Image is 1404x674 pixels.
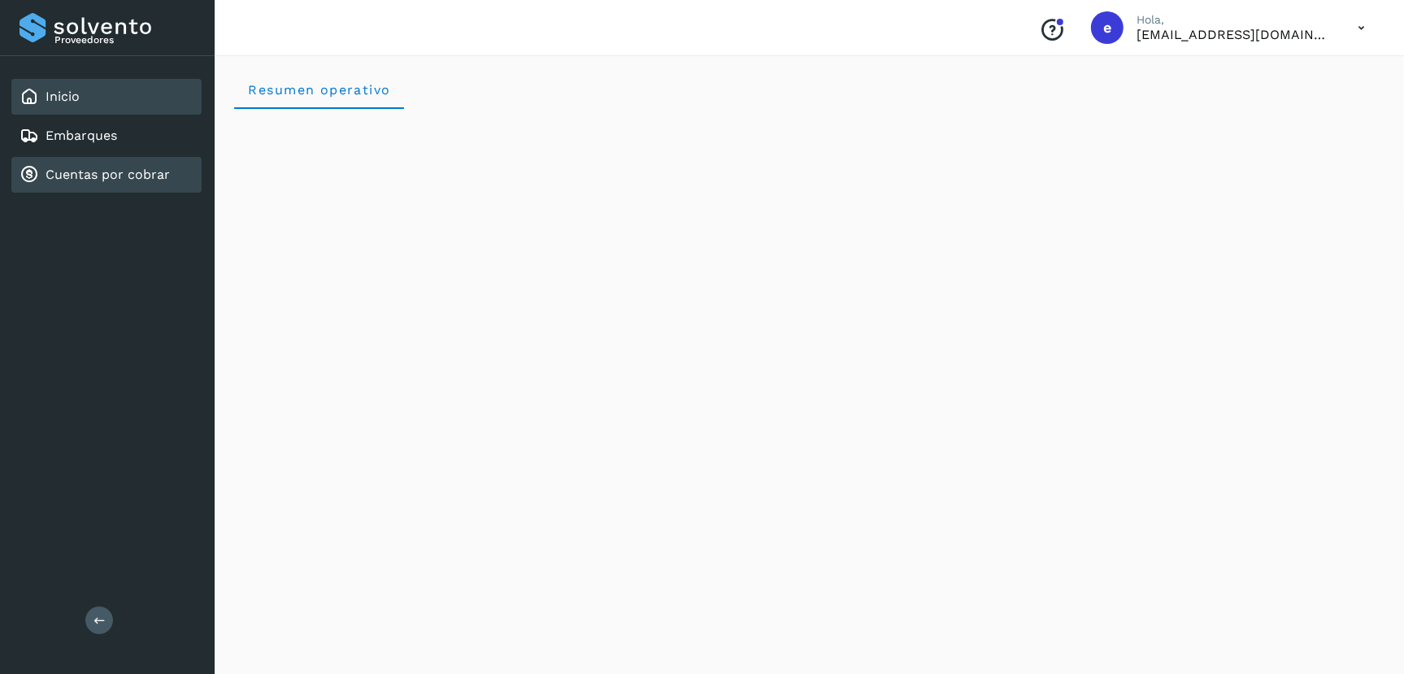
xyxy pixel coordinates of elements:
[1137,13,1332,27] p: Hola,
[11,157,202,193] div: Cuentas por cobrar
[11,118,202,154] div: Embarques
[46,128,117,143] a: Embarques
[11,79,202,115] div: Inicio
[247,82,391,98] span: Resumen operativo
[46,89,80,104] a: Inicio
[54,34,195,46] p: Proveedores
[46,167,170,182] a: Cuentas por cobrar
[1137,27,1332,42] p: ebenezer5009@gmail.com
